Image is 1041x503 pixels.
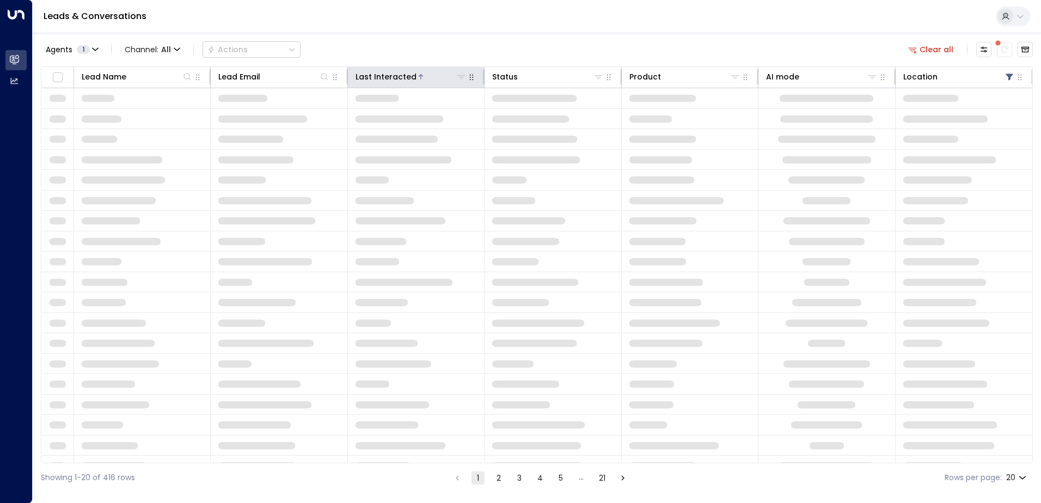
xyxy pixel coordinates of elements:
[903,70,1015,83] div: Location
[120,42,185,57] span: Channel:
[218,70,260,83] div: Lead Email
[616,471,629,484] button: Go to next page
[120,42,185,57] button: Channel:All
[492,471,505,484] button: Go to page 2
[945,472,1002,483] label: Rows per page:
[976,42,991,57] button: Customize
[492,70,603,83] div: Status
[766,70,877,83] div: AI mode
[41,472,135,483] div: Showing 1-20 of 416 rows
[356,70,467,83] div: Last Interacted
[554,471,567,484] button: Go to page 5
[44,10,146,22] a: Leads & Conversations
[997,42,1012,57] span: There are new threads available. Refresh the grid to view the latest updates.
[41,42,102,57] button: Agents1
[161,45,171,54] span: All
[904,42,958,57] button: Clear all
[471,471,485,484] button: page 1
[903,70,938,83] div: Location
[207,45,248,54] div: Actions
[82,70,126,83] div: Lead Name
[513,471,526,484] button: Go to page 3
[575,471,588,484] div: …
[534,471,547,484] button: Go to page 4
[356,70,417,83] div: Last Interacted
[203,41,301,58] div: Button group with a nested menu
[629,70,661,83] div: Product
[596,471,609,484] button: Go to page 21
[450,471,630,484] nav: pagination navigation
[203,41,301,58] button: Actions
[1018,42,1033,57] button: Archived Leads
[218,70,329,83] div: Lead Email
[82,70,193,83] div: Lead Name
[46,46,72,53] span: Agents
[492,70,518,83] div: Status
[629,70,740,83] div: Product
[766,70,799,83] div: AI mode
[77,45,90,54] span: 1
[1006,470,1028,486] div: 20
